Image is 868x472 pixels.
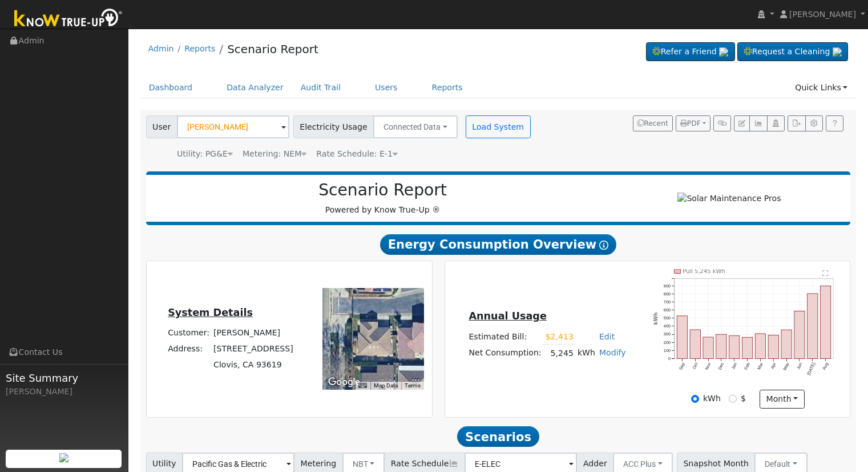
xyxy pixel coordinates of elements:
u: Annual Usage [469,310,546,322]
a: Open this area in Google Maps (opens a new window) [325,375,363,390]
button: PDF [676,115,710,131]
text: Oct [692,362,699,370]
text: 100 [664,348,671,353]
div: Utility: PG&E [177,148,233,160]
text: 700 [664,299,671,305]
span: Scenarios [457,426,539,447]
span: User [146,115,177,138]
input: Select a User [177,115,289,138]
button: Export Interval Data [788,115,805,131]
text: Mar [757,362,765,371]
text: Pull 5,245 kWh [683,268,725,274]
span: Alias: HE1 [316,149,398,158]
a: Audit Trail [292,77,349,98]
a: Scenario Report [227,42,318,56]
span: Electricity Usage [293,115,374,138]
rect: onclick="" [742,337,753,358]
td: 5,245 [543,345,575,362]
button: month [760,390,805,409]
label: kWh [703,393,721,405]
text: 900 [664,283,671,289]
a: Modify [599,348,626,357]
text: 500 [664,315,671,321]
rect: onclick="" [716,334,726,358]
img: Know True-Up [9,6,128,32]
span: PDF [680,119,701,127]
a: Reports [423,77,471,98]
text: May [782,362,790,371]
rect: onclick="" [703,337,713,359]
text: Apr [770,362,777,370]
td: Net Consumption: [467,345,543,362]
img: Google [325,375,363,390]
a: Data Analyzer [218,77,292,98]
a: Dashboard [140,77,201,98]
text: Aug [822,362,830,371]
button: Multi-Series Graph [749,115,767,131]
span: [PERSON_NAME] [789,10,856,19]
h2: Scenario Report [158,181,608,200]
td: Address: [166,341,212,357]
text: Feb [744,362,751,370]
text: Sep [678,362,686,371]
text: Jan [730,362,738,370]
input: kWh [691,395,699,403]
text: 600 [664,307,671,313]
text: Jun [796,362,803,370]
button: Keyboard shortcuts [358,382,366,390]
td: Customer: [166,325,212,341]
text: 200 [664,340,671,345]
a: Reports [184,44,215,53]
button: Generate Report Link [713,115,731,131]
span: Site Summary [6,370,122,386]
img: Solar Maintenance Pros [677,193,781,205]
a: Admin [148,44,174,53]
text:  [822,270,829,277]
text: 300 [664,331,671,337]
text: kWh [653,313,659,325]
img: retrieve [719,47,728,57]
a: Refer a Friend [646,42,735,62]
button: Load System [466,115,531,138]
rect: onclick="" [808,294,818,359]
input: $ [729,395,737,403]
div: Powered by Know True-Up ® [152,181,614,216]
text: Nov [704,362,712,371]
button: Connected Data [373,115,458,138]
img: retrieve [59,453,68,462]
td: kWh [575,345,597,362]
a: Users [366,77,406,98]
text: 400 [664,323,671,329]
text: Dec [717,362,725,371]
i: Show Help [599,241,608,250]
rect: onclick="" [690,330,700,359]
rect: onclick="" [729,336,740,359]
a: Quick Links [786,77,856,98]
button: Edit User [734,115,750,131]
div: [PERSON_NAME] [6,386,122,398]
button: Map Data [374,382,398,390]
a: Help Link [826,115,843,131]
a: Request a Cleaning [737,42,848,62]
rect: onclick="" [821,286,831,358]
td: [PERSON_NAME] [212,325,296,341]
label: $ [741,393,746,405]
td: Clovis, CA 93619 [212,357,296,373]
u: System Details [168,307,253,318]
a: Terms (opens in new tab) [405,382,421,389]
div: Metering: NEM [243,148,306,160]
text: 0 [668,356,671,361]
a: Edit [599,332,615,341]
text: [DATE] [806,362,817,376]
button: Settings [805,115,823,131]
td: $2,413 [543,329,575,345]
button: Login As [767,115,785,131]
rect: onclick="" [768,335,778,359]
img: retrieve [833,47,842,57]
rect: onclick="" [756,334,766,359]
td: [STREET_ADDRESS] [212,341,296,357]
td: Estimated Bill: [467,329,543,345]
text: 800 [664,291,671,297]
button: Recent [633,115,673,131]
span: Energy Consumption Overview [380,234,616,255]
